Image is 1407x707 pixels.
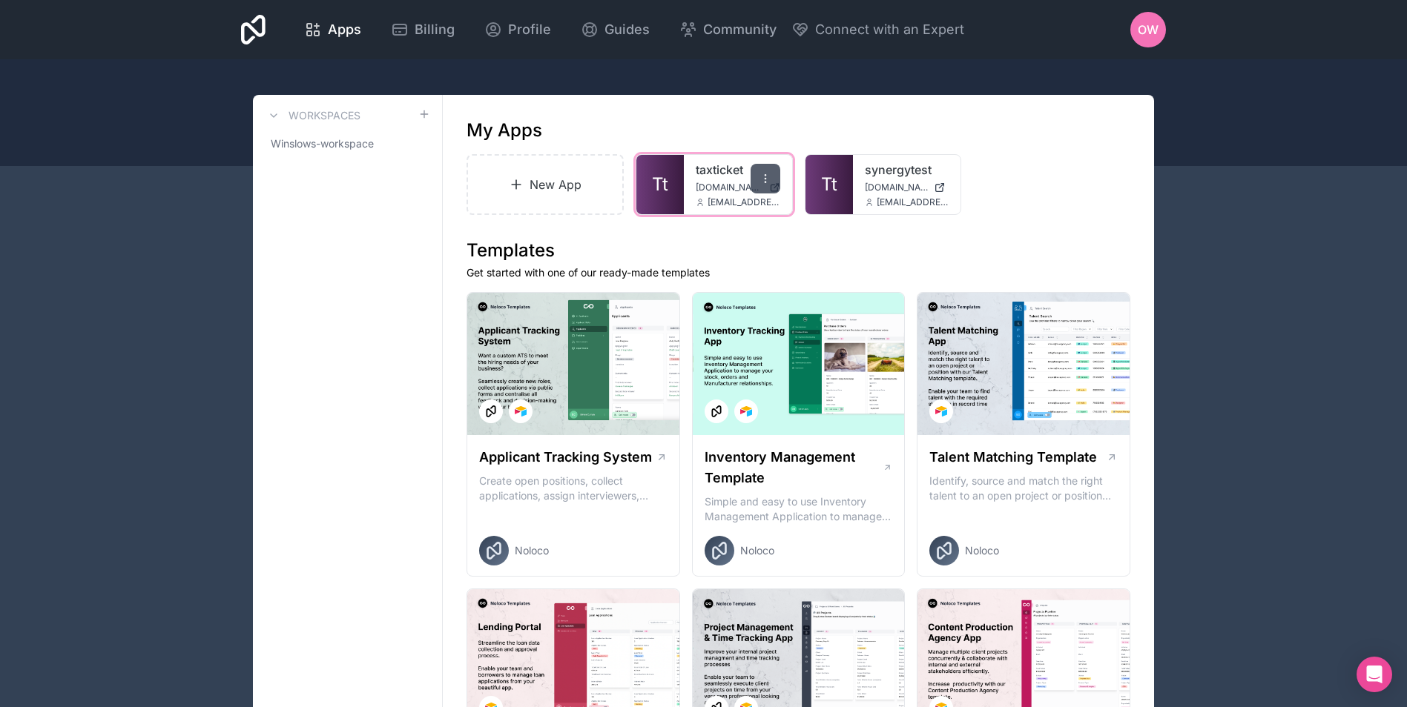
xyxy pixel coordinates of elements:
img: Airtable Logo [935,405,947,417]
span: [DOMAIN_NAME] [696,182,763,193]
h3: Workspaces [289,108,360,123]
a: synergytest [865,161,949,179]
p: Get started with one of our ready-made templates [467,265,1130,280]
img: Airtable Logo [740,405,752,417]
h1: My Apps [467,119,542,142]
span: Winslows-workspace [271,136,374,151]
span: Tt [652,173,668,196]
div: Open Intercom Messenger [1357,657,1392,692]
a: taxticket [696,161,780,179]
span: Noloco [965,543,999,558]
a: Workspaces [265,107,360,125]
h1: Inventory Management Template [705,447,883,488]
a: Tt [805,155,853,214]
a: Community [668,13,788,46]
a: Billing [379,13,467,46]
h1: Talent Matching Template [929,447,1097,468]
a: Tt [636,155,684,214]
span: Tt [821,173,837,196]
span: [DOMAIN_NAME] [865,182,929,193]
span: [EMAIL_ADDRESS][DOMAIN_NAME] [877,196,949,208]
span: Billing [415,19,455,40]
span: Connect with an Expert [815,19,964,40]
h1: Templates [467,239,1130,262]
p: Simple and easy to use Inventory Management Application to manage your stock, orders and Manufact... [705,494,893,524]
img: Airtable Logo [515,405,527,417]
a: Winslows-workspace [265,130,430,157]
span: Profile [508,19,551,40]
span: Apps [328,19,361,40]
span: Community [703,19,777,40]
span: [EMAIL_ADDRESS][DOMAIN_NAME] [708,196,780,208]
a: Apps [292,13,373,46]
button: Connect with an Expert [791,19,964,40]
a: New App [467,154,624,215]
span: Noloco [515,543,549,558]
a: [DOMAIN_NAME] [696,182,780,193]
a: Profile [472,13,563,46]
h1: Applicant Tracking System [479,447,652,468]
a: Guides [569,13,662,46]
span: Noloco [740,543,774,558]
p: Create open positions, collect applications, assign interviewers, centralise candidate feedback a... [479,474,668,503]
span: OW [1138,21,1159,39]
a: [DOMAIN_NAME] [865,182,949,193]
span: Guides [604,19,650,40]
p: Identify, source and match the right talent to an open project or position with our Talent Matchi... [929,474,1118,503]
